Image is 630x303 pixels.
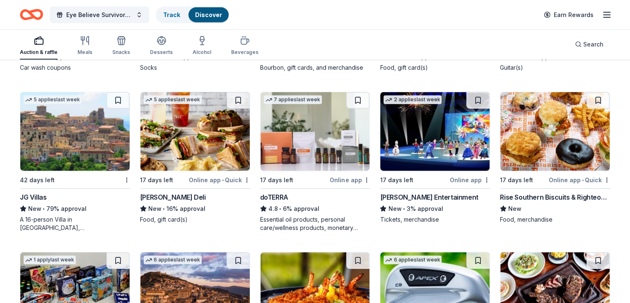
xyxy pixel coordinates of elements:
div: Tickets, merchandise [380,215,490,224]
div: 7 applies last week [264,95,322,104]
a: Image for JG Villas5 applieslast week42 days leftJG VillasNew•79% approvalA 16-person Villa in [G... [20,92,130,232]
span: • [163,205,165,212]
span: New [148,204,162,214]
div: Guitar(s) [500,64,610,72]
div: [PERSON_NAME] Deli [140,192,206,202]
div: 1 apply last week [24,256,76,264]
div: Car wash coupons [20,64,130,72]
span: 4.8 [268,204,278,214]
a: Home [20,5,43,24]
div: 3% approval [380,204,490,214]
a: Image for Feld Entertainment2 applieslast week17 days leftOnline app[PERSON_NAME] EntertainmentNe... [380,92,490,224]
a: Track [163,11,180,18]
div: Food, merchandise [500,215,610,224]
a: Image for doTERRA7 applieslast week17 days leftOnline appdoTERRA4.8•6% approvalEssential oil prod... [260,92,370,232]
button: Desserts [150,32,173,60]
div: 17 days left [260,175,293,185]
div: 6 applies last week [384,256,442,264]
img: Image for Rise Southern Biscuits & Righteous Chicken [500,92,610,171]
div: Online app [330,175,370,185]
div: Rise Southern Biscuits & Righteous Chicken [500,192,610,202]
button: Beverages [231,32,258,60]
div: 6 applies last week [144,256,202,264]
button: Search [568,36,610,53]
span: • [222,177,224,183]
img: Image for Feld Entertainment [380,92,490,171]
div: 17 days left [380,175,413,185]
button: Alcohol [193,32,211,60]
button: Snacks [112,32,130,60]
a: Discover [195,11,222,18]
div: 17 days left [500,175,533,185]
button: Eye Believe Survivorship Semiar [50,7,149,23]
div: A 16-person Villa in [GEOGRAPHIC_DATA], [GEOGRAPHIC_DATA], [GEOGRAPHIC_DATA] for 7days/6nights (R... [20,215,130,232]
span: Search [583,39,603,49]
div: 42 days left [20,175,55,185]
div: doTERRA [260,192,288,202]
div: JG Villas [20,192,46,202]
a: Image for McAlister's Deli5 applieslast week17 days leftOnline app•Quick[PERSON_NAME] DeliNew•16%... [140,92,250,224]
div: Socks [140,64,250,72]
span: Eye Believe Survivorship Semiar [66,10,133,20]
div: 16% approval [140,204,250,214]
img: Image for JG Villas [20,92,130,171]
span: • [582,177,584,183]
div: 2 applies last week [384,95,442,104]
button: Meals [77,32,92,60]
span: New [28,204,41,214]
a: Image for Rise Southern Biscuits & Righteous Chicken17 days leftOnline app•QuickRise Southern Bis... [500,92,610,224]
span: • [38,54,40,60]
div: 17 days left [140,175,173,185]
div: Bourbon, gift cards, and merchandise [260,64,370,72]
span: • [43,205,45,212]
div: 79% approval [20,204,130,214]
div: Desserts [150,49,173,56]
div: Alcohol [193,49,211,56]
div: 6% approval [260,204,370,214]
div: Food, gift card(s) [380,64,490,72]
div: 5 applies last week [144,95,202,104]
div: Online app Quick [549,175,610,185]
span: New [388,204,401,214]
div: [PERSON_NAME] Entertainment [380,192,478,202]
span: • [523,54,525,60]
span: New [508,204,521,214]
div: Essential oil products, personal care/wellness products, monetary donations [260,215,370,232]
div: 5 applies last week [24,95,82,104]
a: Earn Rewards [539,7,599,22]
div: Online app Quick [189,175,250,185]
div: Auction & raffle [20,49,58,56]
div: Snacks [112,49,130,56]
span: • [403,54,405,60]
div: Food, gift card(s) [140,215,250,224]
span: • [163,54,165,60]
div: Online app [450,175,490,185]
span: • [279,205,281,212]
div: Meals [77,49,92,56]
button: Auction & raffle [20,32,58,60]
img: Image for McAlister's Deli [140,92,250,171]
span: • [403,205,405,212]
div: Beverages [231,49,258,56]
img: Image for doTERRA [261,92,370,171]
button: TrackDiscover [156,7,229,23]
